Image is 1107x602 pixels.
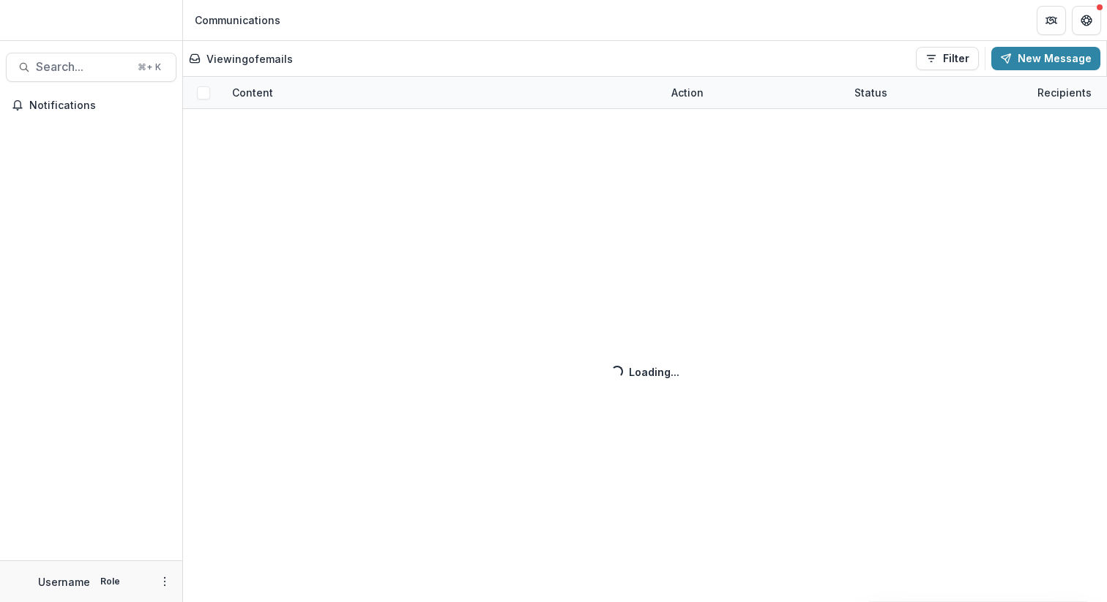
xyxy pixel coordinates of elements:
[189,10,286,31] nav: breadcrumb
[135,59,164,75] div: ⌘ + K
[1037,6,1066,35] button: Partners
[195,12,280,28] div: Communications
[6,94,176,117] button: Notifications
[916,47,979,70] button: Filter
[991,47,1100,70] button: New Message
[6,53,176,82] button: Search...
[29,99,171,112] span: Notifications
[38,574,90,590] p: Username
[36,60,129,74] span: Search...
[206,51,293,67] p: Viewing of emails
[1072,6,1101,35] button: Get Help
[96,575,124,588] p: Role
[156,573,174,590] button: More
